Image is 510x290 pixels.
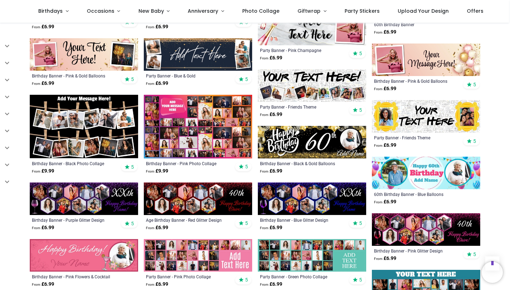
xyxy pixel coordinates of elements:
[372,213,480,246] img: Personalised Birthday Banner - Pink Glitter Design - Custom Text & 9 Photos
[245,277,248,283] span: 5
[30,182,138,215] img: Personalised Birthday Banner - Purple Glitter Design - Custom Name, Age & 9 Photo Upload
[473,251,476,257] span: 5
[245,220,248,226] span: 5
[131,220,134,227] span: 5
[131,76,134,82] span: 5
[374,142,396,149] strong: £ 6.99
[146,73,229,79] a: Party Banner - Blue & Gold
[374,198,396,205] strong: £ 6.99
[345,7,380,14] span: Party Stickers
[146,25,154,29] span: From
[374,144,382,147] span: From
[359,50,362,57] span: 5
[260,283,268,286] span: From
[359,107,362,113] span: 5
[374,248,457,254] a: Birthday Banner - Pink Glitter Design
[374,30,382,34] span: From
[258,13,366,45] img: Personalised Party Banner - Pink Champagne - Custom Text & 1 Photo Upload
[398,7,449,14] span: Upload Your Design
[374,29,396,36] strong: £ 6.99
[245,76,248,82] span: 5
[258,182,366,215] img: Personalised Birthday Banner - Blue Glitter Design - Custom Name, Age & 9 Photos
[372,100,480,133] img: Personalised Party Banner - Friends Theme - Custom Text & 2 Photo Upload
[38,7,63,14] span: Birthdays
[32,283,40,286] span: From
[258,126,366,158] img: Personalised Birthday Banner - Black & Gold Balloons - Custom Name Age & 1 Photo
[359,277,362,283] span: 5
[144,239,252,272] img: Personalised Party Banner - Pink Photo Collage - Custom Text & 24 Photo Upload
[258,69,366,102] img: Personalised Party Banner - Friends Theme - Custom Text & 9 Photo Upload
[144,182,252,215] img: Personalised Age Birthday Banner - Red Glitter Design - Custom Name & 9 Photo Upload
[144,38,252,71] img: Personalised Party Banner - Blue & Gold - Custom Text & 4 Photo Upload
[146,274,229,279] a: Party Banner - Pink Photo Collage
[473,81,476,88] span: 5
[260,169,268,173] span: From
[30,38,138,71] img: Personalised Happy Birthday Banner - Pink & Gold Balloons - 2 Photo Upload
[188,7,218,14] span: Anniversary
[146,169,154,173] span: From
[258,239,366,272] img: Personalised Party Banner - Green Photo Collage - Custom Text & 24 Photo Upload
[359,220,362,226] span: 5
[32,217,115,223] a: Birthday Banner - Purple Glitter Design
[473,138,476,144] span: 5
[146,226,154,230] span: From
[32,224,54,231] strong: £ 6.99
[131,164,134,170] span: 5
[242,7,279,14] span: Photo Collage
[372,43,480,76] img: Personalised Happy Birthday Banner - Pink & Gold Balloons - 1 Photo Upload
[260,281,282,288] strong: £ 6.99
[482,262,503,283] iframe: Brevo live chat
[32,168,54,175] strong: £ 9.99
[32,23,54,30] strong: £ 6.99
[260,226,268,230] span: From
[146,217,229,223] a: Age Birthday Banner - Red Glitter Design
[87,7,114,14] span: Occasions
[32,274,115,279] a: Birthday Banner - Pink Flowers & Cocktail
[372,157,480,189] img: Personalised 60th Birthday Banner - Blue Balloons - Custom Name & 2 Photo Upload
[374,135,457,140] a: Party Banner - Friends Theme
[30,239,138,272] img: Personalised Birthday Banner - Pink Flowers & Cocktail - Custom Name & 1 Photo Upload
[374,87,382,91] span: From
[260,104,343,110] a: Party Banner - Friends Theme
[245,163,248,170] span: 5
[297,7,321,14] span: Giftwrap
[260,274,343,279] a: Party Banner - Green Photo Collage
[146,161,229,166] a: Birthday Banner - Pink Photo Collage
[32,80,54,87] strong: £ 6.99
[374,191,457,197] a: 60th Birthday Banner - Blue Balloons
[146,283,154,286] span: From
[32,25,40,29] span: From
[374,22,457,27] a: 60th Birthday Banner
[144,95,252,158] img: Personalised Birthday Backdrop Banner - Pink Photo Collage - Add Text & 48 Photo Upload
[374,200,382,204] span: From
[32,281,54,288] strong: £ 6.99
[146,224,168,231] strong: £ 6.99
[260,168,282,175] strong: £ 6.99
[374,257,382,261] span: From
[260,161,343,166] a: Birthday Banner - Black & Gold Balloons
[32,73,115,79] a: Birthday Banner - Pink & Gold Balloons
[32,226,40,230] span: From
[146,23,168,30] strong: £ 6.99
[146,168,168,175] strong: £ 9.99
[32,161,115,166] a: Birthday Banner - Black Photo Collage
[260,47,343,53] a: Party Banner - Pink Champagne
[374,255,396,262] strong: £ 6.99
[467,7,483,14] span: Offers
[146,80,168,87] strong: £ 6.99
